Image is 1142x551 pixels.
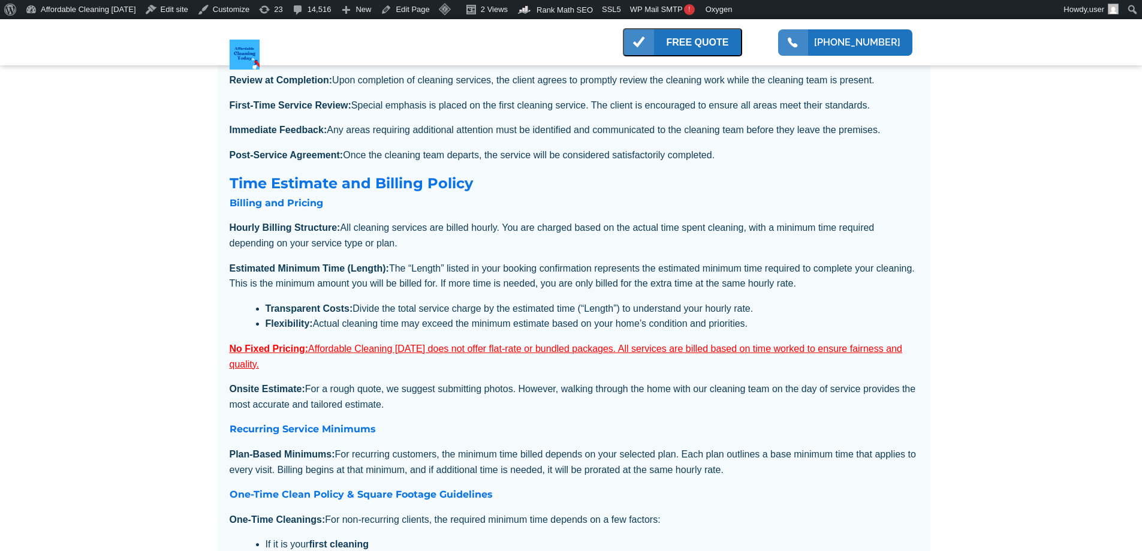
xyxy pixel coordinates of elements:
[684,4,695,15] span: !
[230,263,389,273] strong: Estimated Minimum Time (Length):
[266,301,918,317] li: Divide the total service charge by the estimated time (“Length”) to understand your hourly rate.
[230,125,327,135] strong: Immediate Feedback:
[623,28,742,56] button: FREE QUOTE
[230,172,918,195] h3: Time Estimate and Billing Policy
[230,147,918,163] p: Once the cleaning team departs, the service will be considered satisfactorily completed.
[230,449,335,459] strong: Plan-Based Minimums:
[230,447,918,477] p: For recurring customers, the minimum time billed depends on your selected plan. Each plan outline...
[230,100,351,110] strong: First-Time Service Review:
[230,384,305,394] strong: Onsite Estimate:
[778,29,912,56] button: [PHONE_NUMBER]
[814,35,900,50] a: [PHONE_NUMBER]
[230,150,343,160] strong: Post-Service Agreement:
[230,514,326,525] strong: One-Time Cleanings:
[230,421,918,437] h4: Recurring Service Minimums
[309,539,369,549] strong: first cleaning
[230,122,918,138] p: Any areas requiring additional attention must be identified and communicated to the cleaning team...
[230,195,918,211] h4: Billing and Pricing
[230,73,918,88] p: Upon completion of cleaning services, the client agrees to promptly review the cleaning work whil...
[230,220,918,251] p: All cleaning services are billed hourly. You are charged based on the actual time spent cleaning,...
[230,512,918,528] p: For non-recurring clients, the required minimum time depends on a few factors:
[266,316,918,332] li: Actual cleaning time may exceed the minimum estimate based on your home’s condition and priorities.
[230,344,309,354] strong: No Fixed Pricing:
[230,261,918,291] p: The “Length” listed in your booking confirmation represents the estimated minimum time required t...
[230,487,918,502] h4: One-Time Clean Policy & Square Footage Guidelines
[230,75,333,85] strong: Review at Completion:
[230,222,341,233] strong: Hourly Billing Structure:
[230,341,918,372] p: Affordable Cleaning [DATE] does not offer flat-rate or bundled packages. All services are billed ...
[266,303,353,314] strong: Transparent Costs:
[537,5,593,14] span: Rank Math SEO
[230,98,918,113] p: Special emphasis is placed on the first cleaning service. The client is encouraged to ensure all ...
[266,318,313,329] strong: Flexibility:
[1089,5,1104,14] span: user
[230,381,918,412] p: For a rough quote, we suggest submitting photos. However, walking through the home with our clean...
